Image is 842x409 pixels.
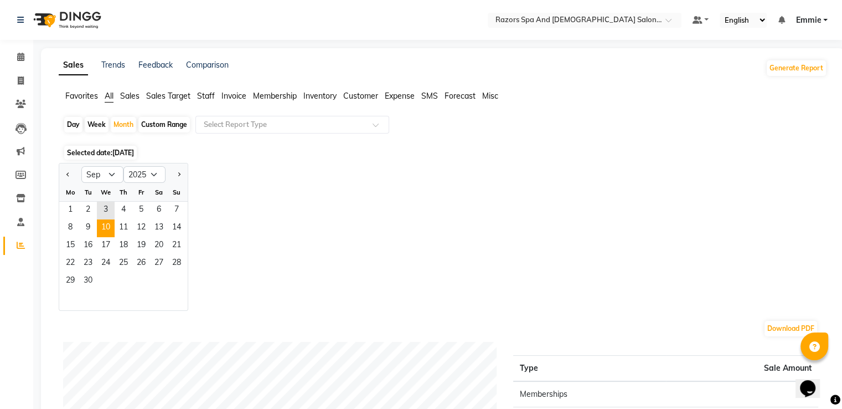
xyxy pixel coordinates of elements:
span: Customer [343,91,378,101]
a: Comparison [186,60,229,70]
span: 9 [79,219,97,237]
div: Tuesday, September 30, 2025 [79,273,97,290]
span: Staff [197,91,215,101]
button: Next month [174,166,183,183]
td: Memberships [513,381,665,407]
div: Monday, September 8, 2025 [61,219,79,237]
a: Feedback [138,60,173,70]
span: 13 [150,219,168,237]
button: Previous month [64,166,73,183]
button: Download PDF [764,321,817,336]
span: 23 [79,255,97,273]
div: Thursday, September 18, 2025 [115,237,132,255]
div: Friday, September 12, 2025 [132,219,150,237]
div: We [97,183,115,201]
div: Monday, September 29, 2025 [61,273,79,290]
span: 11 [115,219,132,237]
div: Tuesday, September 2, 2025 [79,202,97,219]
div: Saturday, September 6, 2025 [150,202,168,219]
span: Sales [120,91,140,101]
span: 4 [115,202,132,219]
span: All [105,91,113,101]
span: Forecast [445,91,476,101]
span: 8 [61,219,79,237]
div: Wednesday, September 24, 2025 [97,255,115,273]
span: 7 [168,202,185,219]
div: Su [168,183,185,201]
div: Month [111,117,136,132]
div: Monday, September 15, 2025 [61,237,79,255]
a: Trends [101,60,125,70]
span: 10 [97,219,115,237]
div: Sunday, September 7, 2025 [168,202,185,219]
span: 16 [79,237,97,255]
span: 17 [97,237,115,255]
div: Fr [132,183,150,201]
select: Select month [81,166,123,183]
div: Saturday, September 13, 2025 [150,219,168,237]
select: Select year [123,166,166,183]
span: 5 [132,202,150,219]
span: 3 [97,202,115,219]
span: [DATE] [112,149,134,157]
span: Sales Target [146,91,190,101]
span: SMS [421,91,438,101]
div: Thursday, September 4, 2025 [115,202,132,219]
div: Custom Range [138,117,190,132]
div: Sunday, September 21, 2025 [168,237,185,255]
div: Wednesday, September 3, 2025 [97,202,115,219]
span: Favorites [65,91,98,101]
div: Tuesday, September 9, 2025 [79,219,97,237]
div: Tuesday, September 16, 2025 [79,237,97,255]
span: 6 [150,202,168,219]
span: 28 [168,255,185,273]
div: Mo [61,183,79,201]
span: Misc [482,91,498,101]
div: Monday, September 22, 2025 [61,255,79,273]
div: Wednesday, September 17, 2025 [97,237,115,255]
a: Sales [59,55,88,75]
div: Thursday, September 25, 2025 [115,255,132,273]
div: Saturday, September 20, 2025 [150,237,168,255]
span: Expense [385,91,415,101]
div: Sunday, September 28, 2025 [168,255,185,273]
span: 22 [61,255,79,273]
span: 30 [79,273,97,290]
span: 18 [115,237,132,255]
span: 27 [150,255,168,273]
div: Day [64,117,82,132]
span: 12 [132,219,150,237]
span: 20 [150,237,168,255]
div: Wednesday, September 10, 2025 [97,219,115,237]
td: 0 [666,381,818,407]
div: Th [115,183,132,201]
span: 29 [61,273,79,290]
img: logo [28,4,104,35]
div: Week [85,117,109,132]
div: Thursday, September 11, 2025 [115,219,132,237]
div: Friday, September 5, 2025 [132,202,150,219]
span: 25 [115,255,132,273]
span: Inventory [303,91,337,101]
span: 1 [61,202,79,219]
div: Sa [150,183,168,201]
div: Tu [79,183,97,201]
span: 24 [97,255,115,273]
div: Friday, September 26, 2025 [132,255,150,273]
span: Selected date: [64,146,137,160]
span: Membership [253,91,297,101]
span: 26 [132,255,150,273]
div: Tuesday, September 23, 2025 [79,255,97,273]
span: Invoice [221,91,246,101]
div: Saturday, September 27, 2025 [150,255,168,273]
button: Generate Report [767,60,826,76]
span: 19 [132,237,150,255]
div: Friday, September 19, 2025 [132,237,150,255]
span: 2 [79,202,97,219]
div: Monday, September 1, 2025 [61,202,79,219]
span: Emmie [795,14,821,26]
th: Sale Amount [666,356,818,382]
iframe: chat widget [795,365,831,398]
div: Sunday, September 14, 2025 [168,219,185,237]
span: 21 [168,237,185,255]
